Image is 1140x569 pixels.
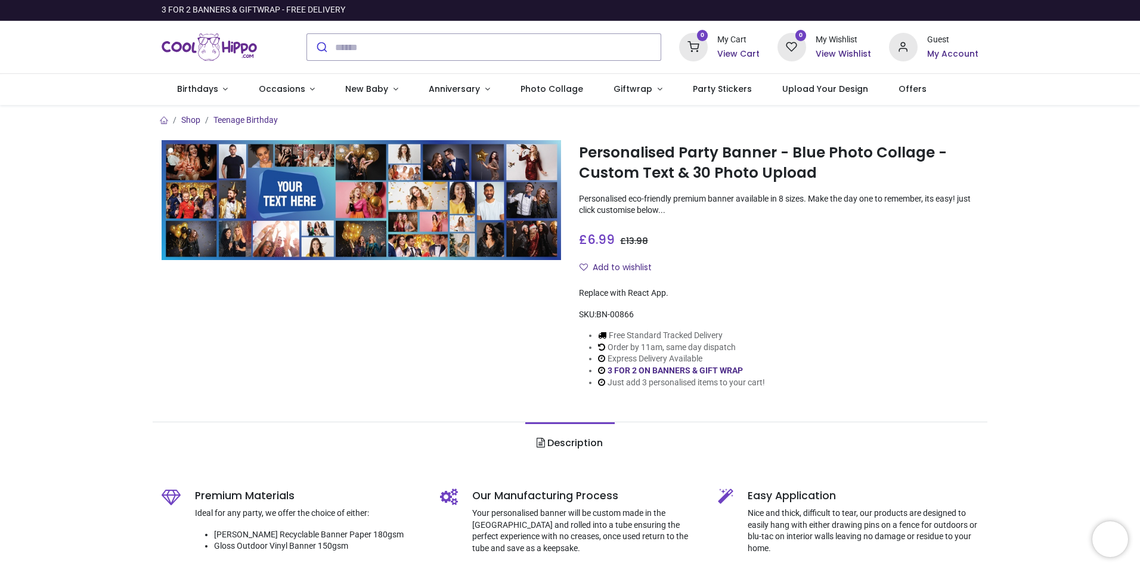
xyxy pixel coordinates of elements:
[748,508,978,554] p: Nice and thick, difficult to tear, our products are designed to easily hang with either drawing p...
[608,366,743,375] a: 3 FOR 2 ON BANNERS & GIFT WRAP
[177,83,218,95] span: Birthdays
[717,48,760,60] a: View Cart
[899,83,927,95] span: Offers
[717,34,760,46] div: My Cart
[472,488,701,503] h5: Our Manufacturing Process
[1092,521,1128,557] iframe: Brevo live chat
[413,74,505,105] a: Anniversary
[525,422,614,464] a: Description
[728,4,978,16] iframe: Customer reviews powered by Trustpilot
[598,353,765,365] li: Express Delivery Available
[162,140,561,260] img: Personalised Party Banner - Blue Photo Collage - Custom Text & 30 Photo Upload
[330,74,414,105] a: New Baby
[213,115,278,125] a: Teenage Birthday
[259,83,305,95] span: Occasions
[777,42,806,51] a: 0
[579,231,615,248] span: £
[795,30,807,41] sup: 0
[748,488,978,503] h5: Easy Application
[579,143,978,184] h1: Personalised Party Banner - Blue Photo Collage - Custom Text & 30 Photo Upload
[927,34,978,46] div: Guest
[816,48,871,60] a: View Wishlist
[579,309,978,321] div: SKU:
[195,488,422,503] h5: Premium Materials
[214,540,422,552] li: Gloss Outdoor Vinyl Banner 150gsm
[580,263,588,271] i: Add to wishlist
[162,4,345,16] div: 3 FOR 2 BANNERS & GIFTWRAP - FREE DELIVERY
[614,83,652,95] span: Giftwrap
[345,83,388,95] span: New Baby
[598,377,765,389] li: Just add 3 personalised items to your cart!
[162,30,257,64] img: Cool Hippo
[521,83,583,95] span: Photo Collage
[214,529,422,541] li: [PERSON_NAME] Recyclable Banner Paper 180gsm
[697,30,708,41] sup: 0
[596,310,634,319] span: BN-00866
[162,74,243,105] a: Birthdays
[598,342,765,354] li: Order by 11am, same day dispatch
[307,34,335,60] button: Submit
[587,231,615,248] span: 6.99
[181,115,200,125] a: Shop
[598,330,765,342] li: Free Standard Tracked Delivery
[927,48,978,60] a: My Account
[782,83,868,95] span: Upload Your Design
[243,74,330,105] a: Occasions
[620,235,648,247] span: £
[626,235,648,247] span: 13.98
[579,258,662,278] button: Add to wishlistAdd to wishlist
[162,30,257,64] a: Logo of Cool Hippo
[579,193,978,217] p: Personalised eco-friendly premium banner available in 8 sizes. Make the day one to remember, its ...
[195,508,422,519] p: Ideal for any party, we offer the choice of either:
[472,508,701,554] p: Your personalised banner will be custom made in the [GEOGRAPHIC_DATA] and rolled into a tube ensu...
[579,287,978,299] div: Replace with React App.
[679,42,708,51] a: 0
[816,34,871,46] div: My Wishlist
[429,83,480,95] span: Anniversary
[598,74,677,105] a: Giftwrap
[693,83,752,95] span: Party Stickers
